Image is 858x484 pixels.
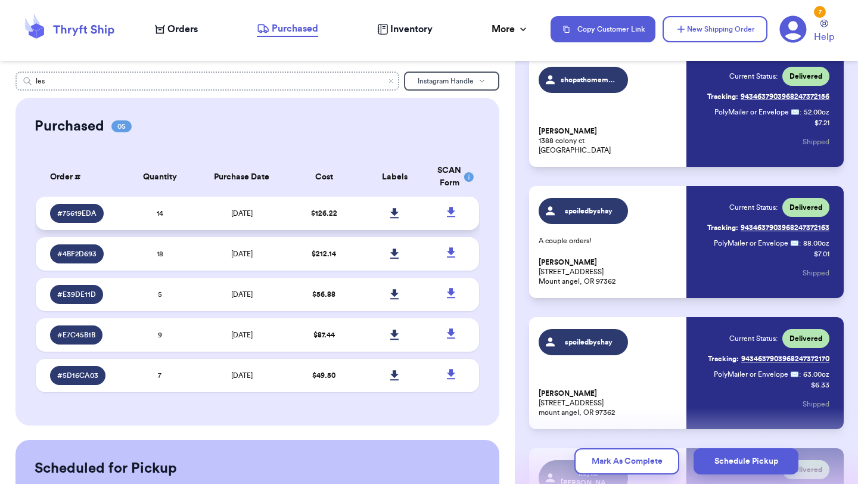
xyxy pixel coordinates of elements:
span: shopathomemamas [561,75,617,85]
span: 63.00 oz [803,370,829,379]
span: Inventory [390,22,433,36]
p: A couple orders! [539,236,679,246]
span: 9 [158,331,162,339]
th: Cost [288,157,359,197]
span: Current Status: [729,203,778,212]
span: [DATE] [231,210,253,217]
span: # 5D16CA03 [57,371,98,380]
a: Orders [155,22,198,36]
span: [PERSON_NAME] [539,127,597,136]
button: Copy Customer Link [551,16,655,42]
th: Purchase Date [195,157,288,197]
span: 14 [157,210,163,217]
button: Instagram Handle [404,72,499,91]
span: # 75619EDA [57,209,97,218]
button: Mark As Complete [574,448,679,474]
button: New Shipping Order [663,16,767,42]
span: # E39DE11D [57,290,96,299]
span: spoiledbyshay [561,206,617,216]
span: Tracking: [707,92,738,101]
span: Orders [167,22,198,36]
span: [PERSON_NAME] [539,389,597,398]
button: Shipped [803,391,829,417]
a: Tracking:9434637903968247372156 [707,87,829,106]
span: $ 126.22 [311,210,337,217]
span: 5 [158,291,162,298]
span: 05 [111,120,132,132]
p: [STREET_ADDRESS] Mount angel, OR 97362 [539,257,679,286]
span: Help [814,30,834,44]
th: Order # [36,157,125,197]
span: [DATE] [231,331,253,339]
span: Delivered [789,334,822,343]
span: Purchased [272,21,318,36]
span: [PERSON_NAME] [539,258,597,267]
span: $ 49.50 [312,372,335,379]
a: Help [814,20,834,44]
span: Delivered [789,72,822,81]
span: [DATE] [231,250,253,257]
span: $ 212.14 [312,250,336,257]
button: Schedule Pickup [694,448,798,474]
button: Shipped [803,129,829,155]
span: Current Status: [729,72,778,81]
p: 1388 colony ct [GEOGRAPHIC_DATA] [539,126,679,155]
span: spoiledbyshay [561,337,617,347]
div: SCAN Form [437,165,465,190]
span: : [800,107,801,117]
a: Inventory [377,22,433,36]
span: $ 56.88 [312,291,335,298]
p: $6.33 [811,380,829,390]
button: Shipped [803,260,829,286]
h2: Purchased [35,117,104,136]
span: 7 [158,372,161,379]
a: Purchased [257,21,318,37]
input: Search shipments... [15,72,399,91]
span: 52.00 oz [804,107,829,117]
p: $7.01 [814,249,829,259]
div: 7 [814,6,826,18]
span: 88.00 oz [803,238,829,248]
div: More [492,22,529,36]
span: [DATE] [231,372,253,379]
span: PolyMailer or Envelope ✉️ [714,240,799,247]
span: # 4BF2D693 [57,249,97,259]
span: Tracking: [707,223,738,232]
a: Tracking:9434637903968247372170 [708,349,829,368]
th: Quantity [125,157,195,197]
span: Instagram Handle [418,77,474,85]
span: Current Status: [729,334,778,343]
th: Labels [359,157,430,197]
span: PolyMailer or Envelope ✉️ [714,108,800,116]
p: $7.21 [815,118,829,128]
a: Tracking:9434637903968247372163 [707,218,829,237]
span: # E7C45B1B [57,330,95,340]
span: [DATE] [231,291,253,298]
button: Clear search [387,77,394,85]
span: $ 87.44 [313,331,335,339]
span: : [799,370,801,379]
span: PolyMailer or Envelope ✉️ [714,371,799,378]
span: Tracking: [708,354,739,364]
span: Delivered [789,203,822,212]
p: [STREET_ADDRESS] mount angel, OR 97362 [539,389,679,417]
h2: Scheduled for Pickup [35,459,177,478]
a: 7 [779,15,807,43]
span: 18 [157,250,163,257]
span: : [799,238,801,248]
